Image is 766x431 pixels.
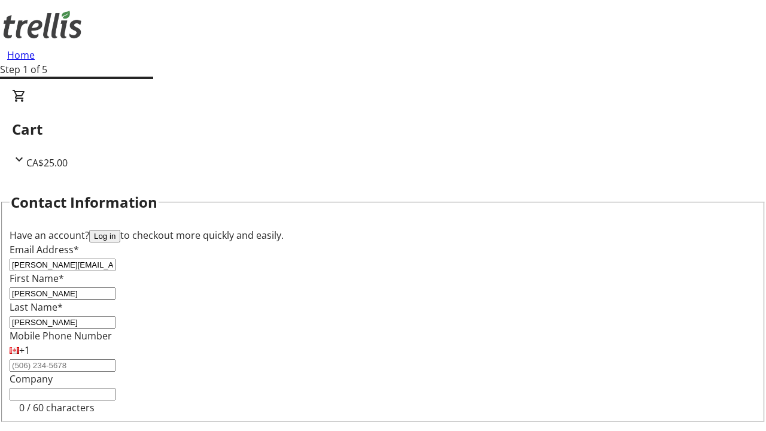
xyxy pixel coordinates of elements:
[10,372,53,386] label: Company
[89,230,120,242] button: Log in
[19,401,95,414] tr-character-limit: 0 / 60 characters
[10,329,112,342] label: Mobile Phone Number
[10,243,79,256] label: Email Address*
[12,89,754,170] div: CartCA$25.00
[10,301,63,314] label: Last Name*
[10,228,756,242] div: Have an account? to checkout more quickly and easily.
[11,192,157,213] h2: Contact Information
[10,359,115,372] input: (506) 234-5678
[26,156,68,169] span: CA$25.00
[10,272,64,285] label: First Name*
[12,119,754,140] h2: Cart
